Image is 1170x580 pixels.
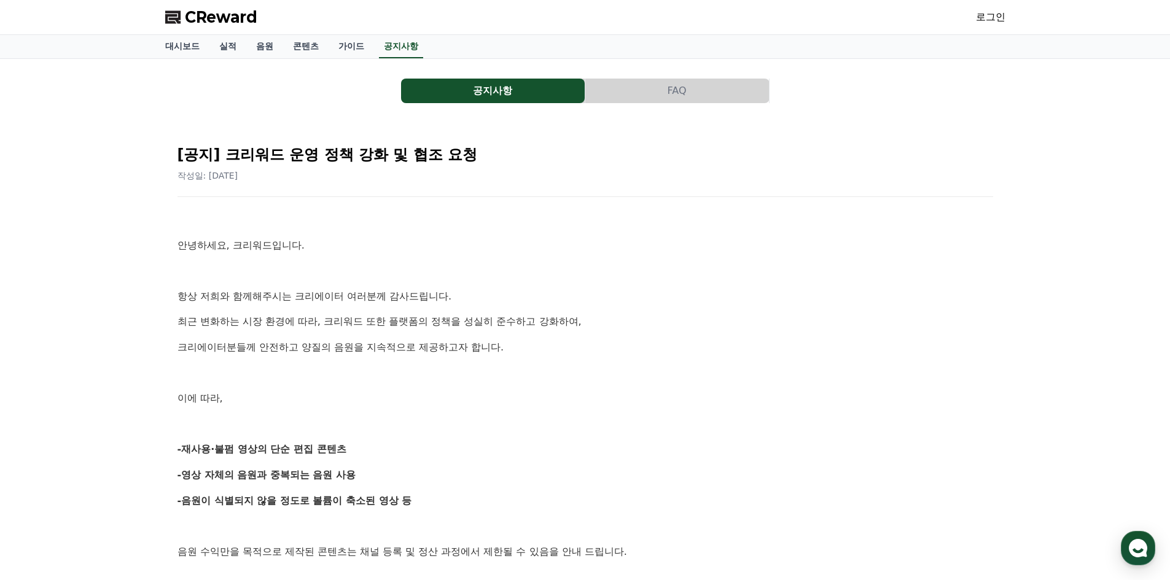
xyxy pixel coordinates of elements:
span: CReward [185,7,257,27]
p: 크리에이터분들께 안전하고 양질의 음원을 지속적으로 제공하고자 합니다. [177,339,993,355]
button: 공지사항 [401,79,585,103]
a: 대화 [81,389,158,420]
p: 항상 저희와 함께해주시는 크리에이터 여러분께 감사드립니다. [177,288,993,304]
a: 공지사항 [379,35,423,58]
span: 대화 [112,408,127,418]
p: 최근 변화하는 시장 환경에 따라, 크리워드 또한 플랫폼의 정책을 성실히 준수하고 강화하여, [177,314,993,330]
p: 이에 따라, [177,390,993,406]
span: 작성일: [DATE] [177,171,238,180]
h2: [공지] 크리워드 운영 정책 강화 및 협조 요청 [177,145,993,164]
strong: -음원이 식별되지 않을 정도로 볼륨이 축소된 영상 등 [177,495,412,506]
a: 음원 [246,35,283,58]
p: 안녕하세요, 크리워드입니다. [177,238,993,253]
span: 설정 [190,408,205,417]
a: CReward [165,7,257,27]
a: 설정 [158,389,236,420]
strong: -영상 자체의 음원과 중복되는 음원 사용 [177,469,356,481]
a: 콘텐츠 [283,35,329,58]
button: FAQ [585,79,769,103]
span: 홈 [39,408,46,417]
a: 가이드 [329,35,374,58]
a: 실적 [209,35,246,58]
a: 대시보드 [155,35,209,58]
a: 홈 [4,389,81,420]
p: 음원 수익만을 목적으로 제작된 콘텐츠는 채널 등록 및 정산 과정에서 제한될 수 있음을 안내 드립니다. [177,544,993,560]
a: 로그인 [976,10,1005,25]
strong: -재사용·불펌 영상의 단순 편집 콘텐츠 [177,443,346,455]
